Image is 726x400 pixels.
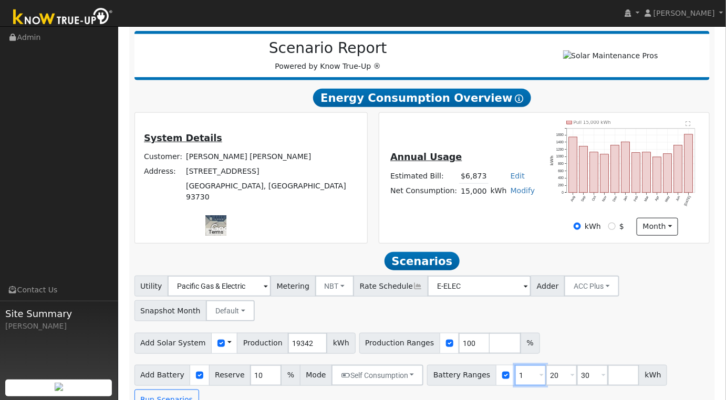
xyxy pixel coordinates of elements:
text: May [665,195,671,203]
text: Pull 15,000 kWh [574,120,611,125]
text: 1400 [556,140,564,144]
text: 400 [558,176,564,180]
input: Select a Rate Schedule [428,276,531,297]
text: Dec [612,195,618,202]
a: Terms (opens in new tab) [209,229,223,235]
td: [PERSON_NAME] [PERSON_NAME] [184,149,360,164]
button: ACC Plus [564,276,619,297]
div: Powered by Know True-Up ® [140,39,516,72]
label: kWh [585,221,601,232]
text: 600 [558,169,564,173]
a: Edit [511,172,525,180]
rect: onclick="" [684,134,693,193]
td: $6,873 [459,169,489,184]
span: Battery Ranges [427,365,496,386]
i: Show Help [515,94,524,103]
span: Production Ranges [359,333,440,354]
span: Mode [300,365,332,386]
span: kWh [327,333,355,354]
td: Address: [142,164,184,178]
span: Utility [134,276,169,297]
td: kWh [489,184,509,199]
span: % [281,365,300,386]
text: 800 [558,162,564,165]
span: Reserve [209,365,251,386]
u: System Details [144,133,222,143]
text: Aug [570,195,576,202]
td: [GEOGRAPHIC_DATA], [GEOGRAPHIC_DATA] 93730 [184,179,360,205]
rect: onclick="" [600,154,609,193]
text:  [686,121,691,126]
span: Adder [531,276,565,297]
td: Customer: [142,149,184,164]
img: retrieve [55,383,63,391]
text: 1000 [556,154,564,158]
span: Add Battery [134,365,191,386]
text: 200 [558,183,564,187]
span: Scenarios [385,252,460,271]
text: [DATE] [683,195,692,207]
img: Know True-Up [8,6,118,29]
text: Oct [591,195,597,202]
rect: onclick="" [653,157,661,193]
span: Snapshot Month [134,300,207,321]
text: 0 [562,191,564,194]
button: month [637,218,678,236]
div: [PERSON_NAME] [5,321,112,332]
text: kWh [549,155,554,165]
rect: onclick="" [663,154,672,193]
img: Google [209,222,243,236]
rect: onclick="" [579,146,588,193]
text: Jun [676,195,681,202]
h2: Scenario Report [145,39,511,57]
a: Open this area in Google Maps (opens a new window) [209,222,243,236]
input: Select a Utility [168,276,271,297]
span: Rate Schedule [354,276,428,297]
rect: onclick="" [590,152,598,193]
button: Self Consumption [331,365,423,386]
button: Default [206,300,255,321]
span: Add Solar System [134,333,212,354]
td: 15,000 [459,184,489,199]
text: Jan [623,195,628,202]
span: Energy Consumption Overview [313,89,531,108]
text: Apr [655,195,661,202]
text: 1600 [556,133,564,136]
rect: onclick="" [611,145,619,193]
input: $ [608,223,616,230]
rect: onclick="" [642,152,651,193]
span: % [521,333,540,354]
img: Solar Maintenance Pros [563,50,658,61]
td: Estimated Bill: [389,169,459,184]
text: Feb [633,195,639,202]
a: Modify [511,186,535,195]
rect: onclick="" [632,153,640,193]
td: Net Consumption: [389,184,459,199]
text: Nov [601,195,608,202]
span: Production [237,333,288,354]
rect: onclick="" [674,145,682,193]
rect: onclick="" [621,142,630,193]
u: Annual Usage [390,152,462,162]
text: Sep [580,195,587,202]
span: Metering [271,276,316,297]
label: $ [619,221,624,232]
button: NBT [315,276,355,297]
span: Site Summary [5,307,112,321]
span: kWh [639,365,667,386]
text: Mar [644,195,649,202]
td: [STREET_ADDRESS] [184,164,360,178]
input: kWh [574,223,581,230]
span: [PERSON_NAME] [654,9,715,17]
rect: onclick="" [569,137,577,193]
text: 1200 [556,147,564,151]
